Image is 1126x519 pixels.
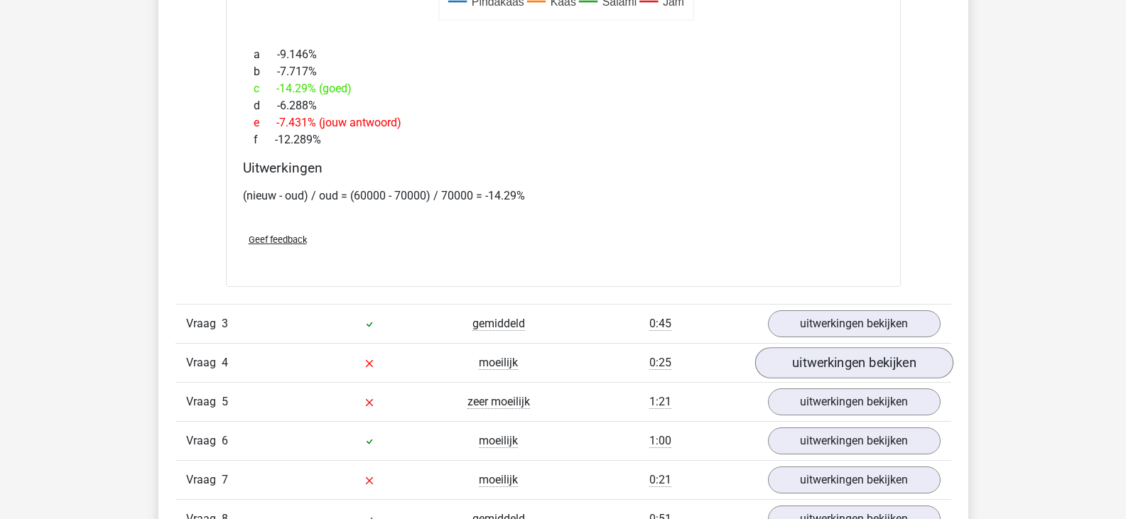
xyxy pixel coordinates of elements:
[186,315,222,332] span: Vraag
[649,356,671,370] span: 0:25
[479,473,518,487] span: moeilijk
[254,131,275,148] span: f
[768,310,941,337] a: uitwerkingen bekijken
[243,46,884,63] div: -9.146%
[222,473,228,486] span: 7
[186,354,222,371] span: Vraag
[254,97,277,114] span: d
[243,187,884,204] p: (nieuw - oud) / oud = (60000 - 70000) / 70000 = -14.29%
[768,466,941,493] a: uitwerkingen bekijken
[649,317,671,331] span: 0:45
[768,388,941,415] a: uitwerkingen bekijken
[186,471,222,488] span: Vraag
[649,434,671,448] span: 1:00
[254,80,276,97] span: c
[254,114,276,131] span: e
[243,131,884,148] div: -12.289%
[243,97,884,114] div: -6.288%
[249,234,307,245] span: Geef feedback
[222,395,228,408] span: 5
[649,473,671,487] span: 0:21
[222,434,228,447] span: 6
[472,317,525,331] span: gemiddeld
[467,395,530,409] span: zeer moeilijk
[254,46,277,63] span: a
[479,434,518,448] span: moeilijk
[768,427,941,454] a: uitwerkingen bekijken
[222,317,228,330] span: 3
[254,63,277,80] span: b
[649,395,671,409] span: 1:21
[243,114,884,131] div: -7.431% (jouw antwoord)
[243,63,884,80] div: -7.717%
[243,80,884,97] div: -14.29% (goed)
[243,160,884,176] h4: Uitwerkingen
[754,347,953,378] a: uitwerkingen bekijken
[186,432,222,449] span: Vraag
[186,393,222,410] span: Vraag
[222,356,228,369] span: 4
[479,356,518,370] span: moeilijk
